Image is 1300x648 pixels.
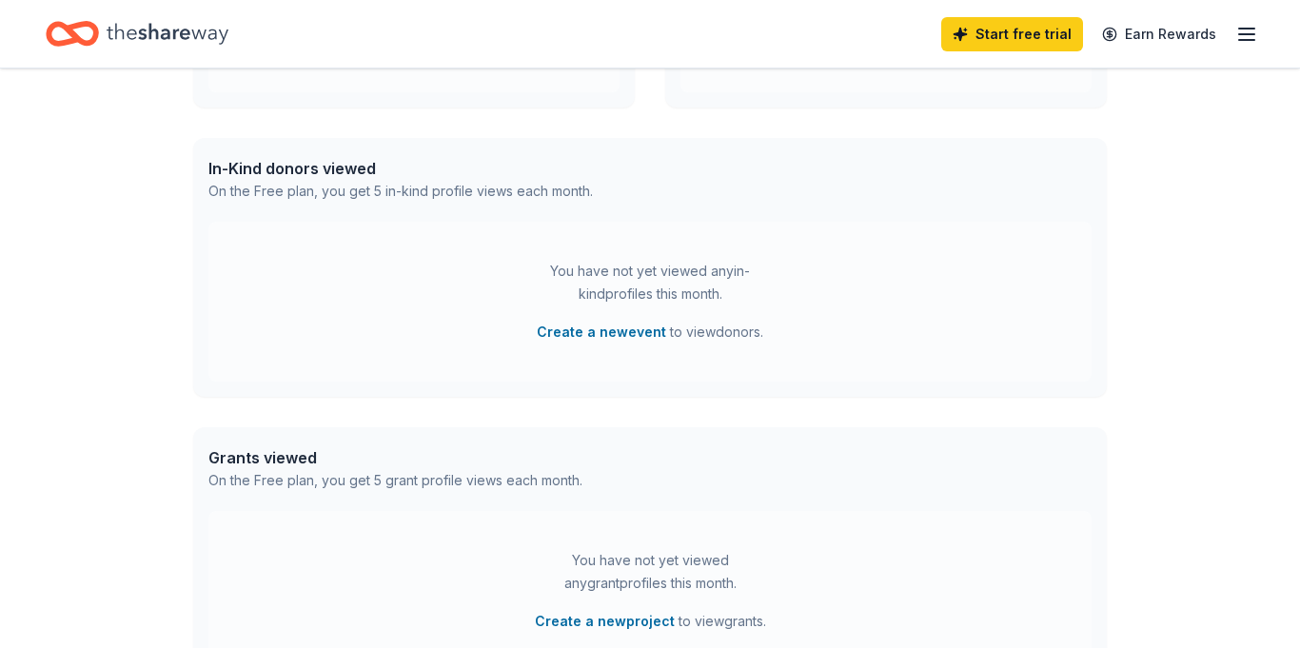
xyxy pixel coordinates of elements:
[208,446,582,469] div: Grants viewed
[941,17,1083,51] a: Start free trial
[535,610,675,633] button: Create a newproject
[208,180,593,203] div: On the Free plan, you get 5 in-kind profile views each month.
[535,610,766,633] span: to view grants .
[208,157,593,180] div: In-Kind donors viewed
[537,321,666,344] button: Create a newevent
[537,321,763,344] span: to view donors .
[531,549,769,595] div: You have not yet viewed any grant profiles this month.
[531,260,769,305] div: You have not yet viewed any in-kind profiles this month.
[208,469,582,492] div: On the Free plan, you get 5 grant profile views each month.
[1091,17,1228,51] a: Earn Rewards
[46,11,228,56] a: Home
